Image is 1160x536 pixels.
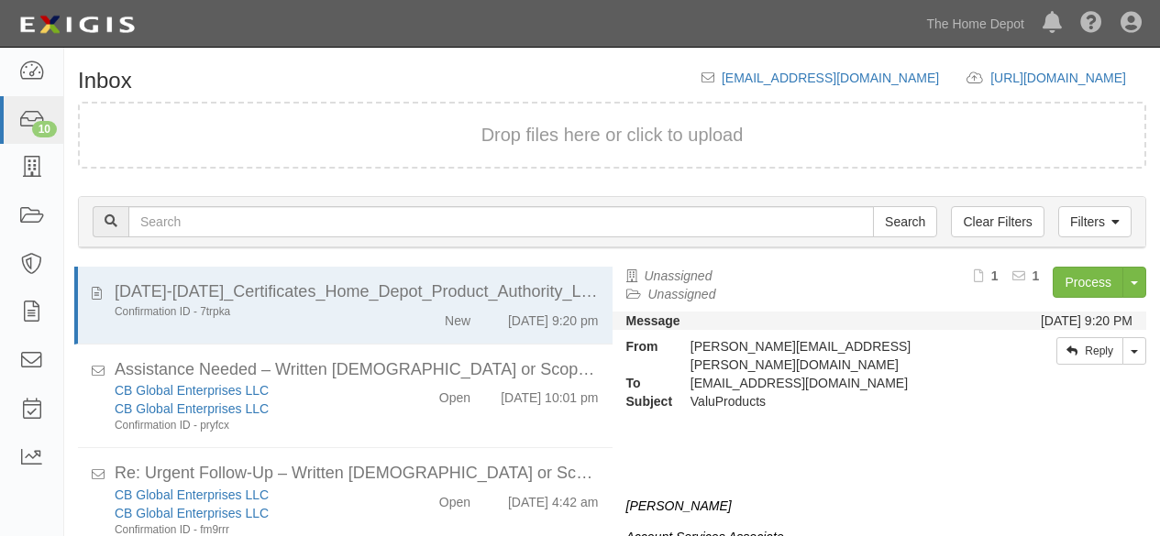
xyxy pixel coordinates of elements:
a: Process [1053,267,1123,298]
i: [PERSON_NAME] [626,498,732,513]
a: CB Global Enterprises LLC [115,383,269,398]
div: Confirmation ID - pryfcx [115,418,385,433]
div: [DATE] 10:01 pm [501,381,598,407]
div: 2025-2026_Certificates_Home_Depot_Product_Authority_LLC-ValuProducts.pdf [115,280,599,304]
a: Filters [1058,206,1132,237]
img: logo-5460c22ac91f19d4615b14bd174203de0afe785f0fc80cf4dbbc73dc1793850b.png [14,8,140,41]
button: Drop files here or click to upload [481,122,744,148]
i: Help Center - Complianz [1080,13,1102,35]
input: Search [873,206,937,237]
strong: Subject [613,392,677,410]
div: [PERSON_NAME][EMAIL_ADDRESS][PERSON_NAME][DOMAIN_NAME] [677,337,1000,374]
div: New [445,304,470,330]
div: ValuProducts [677,392,1000,410]
div: Assistance Needed – Written Contract or Scope of Work for COI (Home Depot Onboarding) [115,358,599,382]
a: [URL][DOMAIN_NAME] [990,71,1146,85]
div: Open [439,486,470,511]
div: Confirmation ID - 7trpka [115,304,385,320]
b: 1 [991,268,999,283]
b: 1 [1033,268,1040,283]
div: Open [439,381,470,407]
input: Search [128,206,874,237]
div: [DATE] 9:20 pm [508,304,599,330]
a: Unassigned [648,287,716,301]
strong: From [613,337,677,356]
div: 10 [32,121,57,137]
div: inbox@thdmerchandising.complianz.com [677,374,1000,392]
a: CB Global Enterprises LLC [115,487,269,502]
a: CB Global Enterprises LLC [115,506,269,520]
a: [EMAIL_ADDRESS][DOMAIN_NAME] [722,71,939,85]
strong: To [613,374,677,392]
div: Re: Urgent Follow-Up – Written Contract or Scope of Work Needed for COI [115,462,599,486]
strong: Message [626,313,680,328]
div: [DATE] 9:20 PM [1041,312,1132,330]
h1: Inbox [78,69,132,93]
a: The Home Depot [917,5,1033,42]
a: Reply [1056,337,1123,365]
a: Unassigned [645,268,713,283]
div: [DATE] 4:42 am [508,486,599,511]
a: Clear Filters [951,206,1044,237]
a: CB Global Enterprises LLC [115,401,269,416]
